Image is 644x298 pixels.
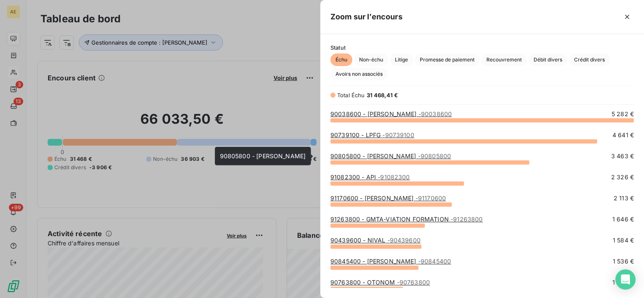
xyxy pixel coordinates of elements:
a: 91082300 - API [330,173,410,181]
span: - 90845400 [418,258,451,265]
h5: Zoom sur l’encours [330,11,402,23]
span: - 90763800 [397,279,430,286]
a: 90439600 - NIVAL [330,237,421,244]
a: 90805800 - [PERSON_NAME] [330,152,451,160]
button: Non-échu [354,53,388,66]
button: Litige [390,53,413,66]
span: 4 641 € [612,131,634,139]
span: 31 468,41 € [367,92,398,98]
span: - 90439600 [387,237,421,244]
span: Statut [330,44,634,51]
span: - 90739100 [382,131,414,138]
button: Crédit divers [569,53,610,66]
span: - 90038600 [419,110,452,117]
button: Débit divers [529,53,567,66]
span: - 91263800 [451,216,483,223]
a: 90763800 - OTONOM [330,279,430,286]
span: 90805800 - [PERSON_NAME] [220,152,306,160]
a: 91263800 - GMTA-VIATION FORMATION [330,216,483,223]
span: 1 536 € [613,257,634,266]
span: 1 584 € [613,236,634,245]
button: Échu [330,53,352,66]
button: Recouvrement [481,53,527,66]
span: 2 113 € [614,194,634,202]
span: - 91082300 [378,173,410,181]
a: 91170600 - [PERSON_NAME] [330,194,446,202]
span: 1 260 € [612,278,634,287]
a: 90739100 - LPFG [330,131,414,138]
a: 90845400 - [PERSON_NAME] [330,258,451,265]
div: grid [320,110,644,288]
button: Promesse de paiement [415,53,480,66]
span: - 91170600 [416,194,446,202]
button: Avoirs non associés [330,68,388,80]
span: 1 646 € [612,215,634,223]
span: - 90805800 [418,152,451,160]
div: Open Intercom Messenger [615,269,636,290]
span: 2 326 € [611,173,634,181]
span: Total Échu [337,92,365,98]
span: 3 463 € [611,152,634,160]
a: 90038600 - [PERSON_NAME] [330,110,452,117]
span: 5 282 € [612,110,634,118]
